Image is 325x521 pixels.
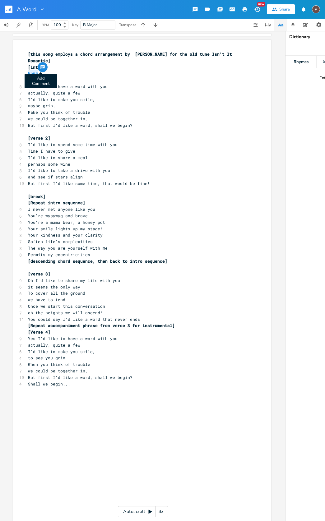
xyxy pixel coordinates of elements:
[28,252,90,257] span: Permits my eccentricities
[28,245,108,251] span: The way you are yourself with me
[28,303,105,309] span: Once we start this conversation
[118,506,168,517] div: Autoscroll
[28,375,132,380] span: But first I'd like a word, shall we begin?
[28,148,75,154] span: Time I have to give
[28,239,93,244] span: Soften life's complexities
[267,4,295,14] button: Share
[28,310,103,316] span: oh the heights we will ascend!
[28,297,65,302] span: we have to tend
[28,84,108,89] span: I'd like to have a word with you
[28,200,85,205] span: [Repeat intro sequence]
[279,7,290,12] div: Share
[28,323,175,328] span: [Repeat accompaniment phrase from verse 3 for instrumental]
[28,213,88,219] span: You're wysywyg and brave
[28,368,88,374] span: we could be together in.
[28,278,120,283] span: Oh I'd like to share my life with you
[28,142,118,147] span: I'd like to spend some time with you
[28,97,95,102] span: I'd like to make you smile,
[28,135,50,141] span: [verse 2]
[17,7,37,12] span: A Word
[83,22,97,28] span: B Major
[72,23,78,27] div: Key
[28,362,90,367] span: When you think of trouble
[28,258,167,264] span: [descending chord sequence, then back to intro sequence]
[257,2,265,7] div: New
[28,109,90,115] span: Make you think of trouble
[28,271,50,277] span: [verse 3]
[28,90,80,96] span: actually, quite a few
[28,174,83,180] span: and see if stars align
[286,56,316,68] div: Rhymes
[156,506,167,517] div: 3x
[119,23,136,27] div: Transpose
[312,5,320,13] div: Paul H
[28,342,80,348] span: actually, quite a few
[28,219,105,225] span: You're a mama bear, a honey pot
[28,155,88,160] span: I'd like to share a meal
[28,122,132,128] span: But first I'd like a word, shall we begin?
[28,316,140,322] span: You could say I'd like a word that never ends
[42,23,49,27] div: BPM
[28,71,38,76] span: Eb69
[38,62,48,72] button: Add Comment
[28,232,103,238] span: Your kindness and your clarity
[28,161,70,167] span: perhaps some wine
[28,329,50,335] span: [Verse 4]
[28,226,103,232] span: Your smile lights up my stage!
[28,381,70,387] span: Shall we begin...
[28,194,45,199] span: [break]
[28,206,95,212] span: I never met anyone like you
[28,51,234,63] span: [this song employs a chord arrangement by [PERSON_NAME] for the old tune Isn't It Romantic]
[28,181,150,186] span: But first I'd like some time, that would be fine!
[312,2,320,16] button: P
[28,116,88,122] span: we could be together in.
[28,103,55,108] span: maybe grin.
[28,336,118,341] span: Yes I'd like to have a word with you
[28,168,110,173] span: I'd like to take a drive with you
[28,349,95,354] span: I'd like to make you smile,
[251,4,263,15] button: New
[28,284,80,290] span: it seems the only way
[28,64,45,70] span: [intro]
[28,290,85,296] span: To cover all the ground
[28,77,50,83] span: [Verse 1]
[28,355,65,361] span: to see you grin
